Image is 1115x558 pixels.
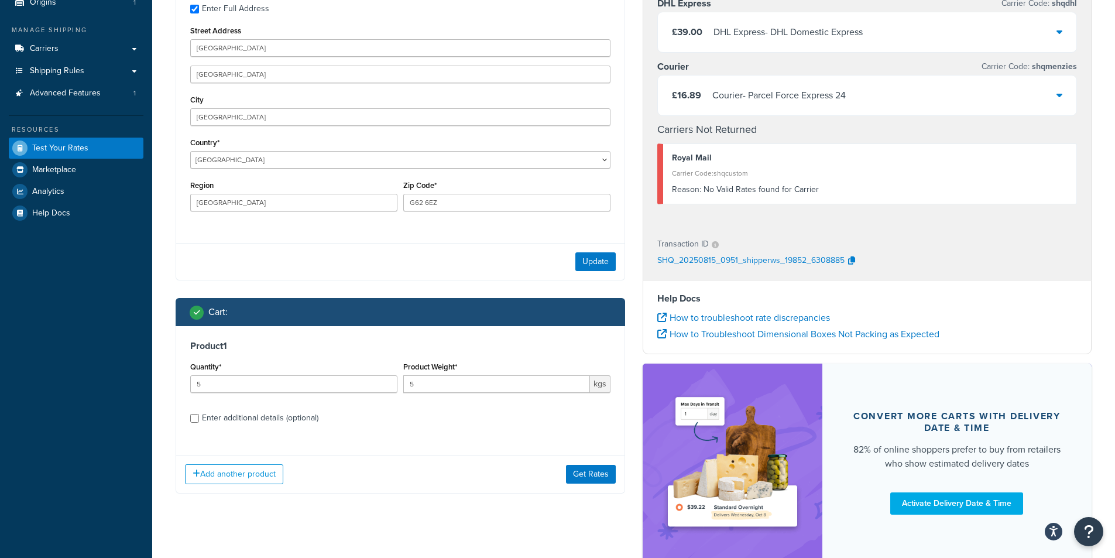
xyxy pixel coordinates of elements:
[713,24,863,40] div: DHL Express - DHL Domestic Express
[575,252,616,271] button: Update
[190,340,610,352] h3: Product 1
[672,183,701,196] span: Reason:
[190,95,204,104] label: City
[1074,517,1103,546] button: Open Resource Center
[590,375,610,393] span: kgs
[190,181,214,190] label: Region
[190,66,610,83] input: Apt., Suite, etc.
[657,122,1078,138] h4: Carriers Not Returned
[982,59,1077,75] p: Carrier Code:
[9,60,143,82] a: Shipping Rules
[202,410,318,426] div: Enter additional details (optional)
[9,125,143,135] div: Resources
[672,25,702,39] span: £39.00
[1030,60,1077,73] span: shqmenzies
[657,292,1078,306] h4: Help Docs
[190,26,241,35] label: Street Address
[657,311,830,324] a: How to troubleshoot rate discrepancies
[672,182,1068,198] div: No Valid Rates found for Carrier
[657,252,845,270] p: SHQ_20250815_0951_shipperws_19852_6308885
[32,187,64,197] span: Analytics
[185,464,283,484] button: Add another product
[657,61,689,73] h3: Courier
[672,165,1068,182] div: Carrier Code: shqcustom
[30,88,101,98] span: Advanced Features
[566,465,616,484] button: Get Rates
[403,181,437,190] label: Zip Code*
[672,150,1068,166] div: Royal Mail
[657,236,709,252] p: Transaction ID
[890,492,1023,515] a: Activate Delivery Date & Time
[403,362,457,371] label: Product Weight*
[9,83,143,104] a: Advanced Features1
[190,414,199,423] input: Enter additional details (optional)
[9,83,143,104] li: Advanced Features
[9,181,143,202] a: Analytics
[32,165,76,175] span: Marketplace
[190,362,221,371] label: Quantity*
[403,375,590,393] input: 0.00
[202,1,269,17] div: Enter Full Address
[9,25,143,35] div: Manage Shipping
[712,87,846,104] div: Courier - Parcel Force Express 24
[133,88,136,98] span: 1
[30,44,59,54] span: Carriers
[30,66,84,76] span: Shipping Rules
[9,38,143,60] a: Carriers
[850,443,1064,471] div: 82% of online shoppers prefer to buy from retailers who show estimated delivery dates
[190,138,219,147] label: Country*
[190,5,199,13] input: Enter Full Address
[208,307,228,317] h2: Cart :
[672,88,701,102] span: £16.89
[9,159,143,180] a: Marketplace
[32,143,88,153] span: Test Your Rates
[657,327,939,341] a: How to Troubleshoot Dimensional Boxes Not Packing as Expected
[9,203,143,224] a: Help Docs
[32,208,70,218] span: Help Docs
[190,375,397,393] input: 0.0
[9,138,143,159] a: Test Your Rates
[850,410,1064,434] div: Convert more carts with delivery date & time
[660,381,805,544] img: feature-image-ddt-36eae7f7280da8017bfb280eaccd9c446f90b1fe08728e4019434db127062ab4.png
